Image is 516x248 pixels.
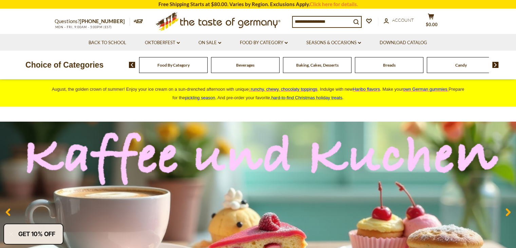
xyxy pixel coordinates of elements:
span: $0.00 [426,22,438,27]
a: hard-to-find Christmas holiday treats [271,95,343,100]
a: Food By Category [157,63,190,68]
span: Account [392,17,414,23]
a: On Sale [198,39,221,47]
a: crunchy, chewy, chocolaty toppings [249,87,318,92]
a: Oktoberfest [145,39,180,47]
a: Account [384,17,414,24]
a: own German gummies. [403,87,448,92]
a: Click here for details. [310,1,358,7]
button: $0.00 [421,13,441,30]
span: own German gummies [403,87,447,92]
span: August, the golden crown of summer! Enjoy your ice cream on a sun-drenched afternoon with unique ... [52,87,464,100]
a: Seasons & Occasions [306,39,361,47]
span: . [271,95,344,100]
a: Beverages [236,63,254,68]
a: pickling season [185,95,215,100]
a: Haribo flavors [353,87,380,92]
a: Food By Category [240,39,288,47]
a: Download Catalog [380,39,427,47]
a: Back to School [89,39,126,47]
img: previous arrow [129,62,135,68]
span: runchy, chewy, chocolaty toppings [251,87,317,92]
a: Candy [455,63,467,68]
a: Breads [383,63,396,68]
p: Questions? [55,17,130,26]
a: [PHONE_NUMBER] [80,18,125,24]
img: next arrow [492,62,499,68]
span: MON - FRI, 9:00AM - 5:00PM (EST) [55,25,112,29]
a: Baking, Cakes, Desserts [296,63,339,68]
